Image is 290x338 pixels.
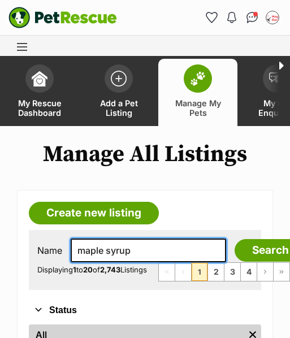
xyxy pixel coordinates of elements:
span: Displaying to of Listings [37,265,147,274]
strong: 20 [83,265,93,274]
span: Add a Pet Listing [93,98,144,118]
a: Page 2 [208,263,224,281]
img: notifications-46538b983faf8c2785f20acdc204bb7945ddae34d4c08c2a6579f10ce5e182be.svg [227,12,236,23]
button: My account [263,8,282,27]
a: PetRescue [8,7,117,28]
strong: 1 [73,265,76,274]
img: dashboard-icon-eb2f2d2d3e046f16d808141f083e7271f6b2e854fb5c12c21221c1fb7104beca.svg [32,71,47,86]
a: Page 4 [241,263,257,281]
img: chat-41dd97257d64d25036548639549fe6c8038ab92f7586957e7f3b1b290dea8141.svg [246,12,258,23]
a: Page 3 [224,263,240,281]
button: Notifications [223,8,241,27]
nav: Pagination [158,262,290,281]
span: Page 1 [192,263,207,281]
a: Add a Pet Listing [79,59,158,126]
a: Next page [257,263,273,281]
strong: 2,743 [100,265,120,274]
span: Manage My Pets [172,98,223,118]
img: manage-my-pets-icon-02211641906a0b7f246fdf0571729dbe1e7629f14944591b6c1af311fb30b64b.svg [190,71,206,86]
span: Previous page [175,263,191,281]
img: Katie Elliot profile pic [267,12,278,23]
img: logo-e224e6f780fb5917bec1dbf3a21bbac754714ae5b6737aabdf751b685950b380.svg [8,7,117,28]
span: First page [159,263,175,281]
a: Create new listing [29,202,159,224]
ul: Account quick links [202,8,282,27]
a: Manage My Pets [158,59,237,126]
label: Name [37,245,62,255]
a: Conversations [243,8,261,27]
button: Status [29,303,261,318]
a: Favourites [202,8,220,27]
img: add-pet-listing-icon-0afa8454b4691262ce3f59096e99ab1cd57d4a30225e0717b998d2c9b9846f56.svg [111,71,127,86]
a: Menu [17,36,36,56]
span: My Rescue Dashboard [14,98,65,118]
a: Last page [274,263,289,281]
